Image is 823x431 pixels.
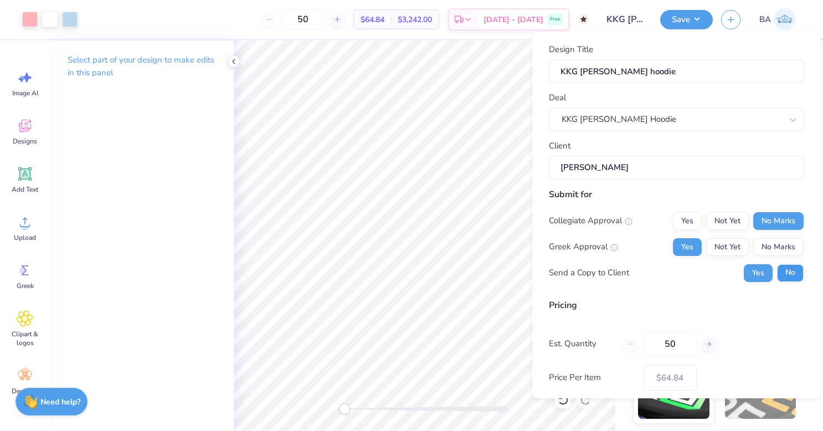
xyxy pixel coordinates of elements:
input: – – [281,9,325,29]
span: Upload [14,233,36,242]
input: Untitled Design [598,8,652,30]
div: Greek Approval [549,240,618,253]
span: [DATE] - [DATE] [483,14,543,25]
label: Price Per Item [549,371,635,384]
input: – – [643,331,697,357]
span: Decorate [12,387,38,396]
button: Not Yet [706,238,749,256]
img: Beth Anne Fox [774,8,796,30]
div: Submit for [549,188,804,201]
span: $3,242.00 [398,14,432,25]
button: Not Yet [706,212,749,230]
button: No Marks [753,212,804,230]
p: Select part of your design to make edits in this panel [68,54,216,79]
div: Send a Copy to Client [549,266,629,279]
div: Accessibility label [339,403,350,414]
button: No Marks [753,238,804,256]
span: Designs [13,137,37,146]
span: Clipart & logos [7,330,43,347]
label: Design Title [549,43,593,56]
span: $64.84 [361,14,384,25]
span: BA [759,13,771,26]
span: Add Text [12,185,38,194]
span: Greek [17,281,34,290]
div: Collegiate Approval [549,214,632,227]
button: Yes [673,212,702,230]
label: Est. Quantity [549,337,615,350]
label: Client [549,140,570,152]
button: No [777,264,804,282]
button: Save [660,10,713,29]
span: Image AI [12,89,38,98]
span: Free [550,16,560,23]
div: Pricing [549,299,804,312]
a: BA [754,8,801,30]
button: Yes [744,264,773,282]
button: Yes [673,238,702,256]
label: Deal [549,91,566,104]
strong: Need help? [40,397,80,407]
input: e.g. Ethan Linker [549,156,804,179]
